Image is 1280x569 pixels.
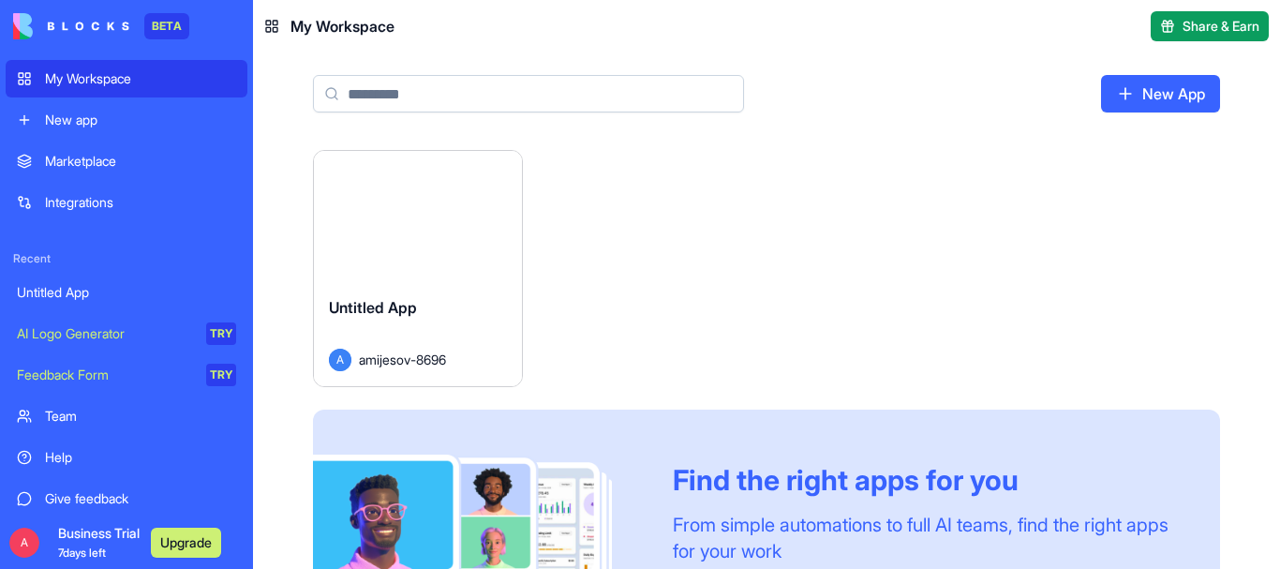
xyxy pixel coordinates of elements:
div: BETA [144,13,189,39]
span: Untitled App [329,298,417,317]
div: Integrations [45,193,236,212]
div: Feedback Form [17,366,193,384]
div: Find the right apps for you [673,463,1175,497]
div: TRY [206,322,236,345]
a: Help [6,439,247,476]
span: amijesov-8696 [359,350,446,369]
div: New app [45,111,236,129]
a: Untitled App [6,274,247,311]
img: logo [13,13,129,39]
a: New App [1101,75,1220,112]
a: Team [6,397,247,435]
div: Give feedback [45,489,236,508]
div: Team [45,407,236,426]
button: Upgrade [151,528,221,558]
span: A [329,349,351,371]
span: My Workspace [290,15,394,37]
a: Feedback FormTRY [6,356,247,394]
span: A [9,528,39,558]
div: Help [45,448,236,467]
span: Business Trial [58,524,140,562]
span: Recent [6,251,247,266]
a: BETA [13,13,189,39]
a: Integrations [6,184,247,221]
div: TRY [206,364,236,386]
a: New app [6,101,247,139]
div: AI Logo Generator [17,324,193,343]
div: From simple automations to full AI teams, find the right apps for your work [673,512,1175,564]
a: Give feedback [6,480,247,517]
a: AI Logo GeneratorTRY [6,315,247,352]
div: Marketplace [45,152,236,171]
span: 7 days left [58,546,106,560]
div: Untitled App [17,283,236,302]
a: Marketplace [6,142,247,180]
a: My Workspace [6,60,247,97]
div: My Workspace [45,69,236,88]
button: Share & Earn [1151,11,1269,41]
span: Share & Earn [1183,17,1259,36]
a: Untitled AppAamijesov-8696 [313,150,523,387]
